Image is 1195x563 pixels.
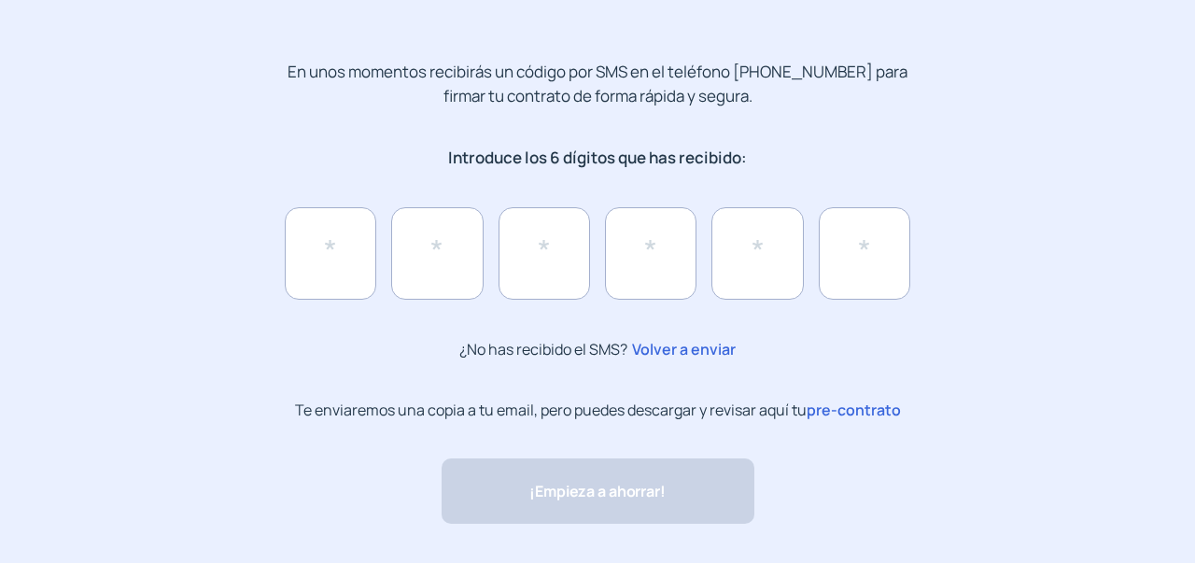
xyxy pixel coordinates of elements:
span: ¡Empieza a ahorrar! [529,480,665,503]
span: pre-contrato [807,400,901,420]
p: En unos momentos recibirás un código por SMS en el teléfono [PHONE_NUMBER] para firmar tu contrat... [272,60,924,108]
p: Introduce los 6 dígitos que has recibido: [272,146,924,170]
span: Volver a enviar [627,337,736,361]
p: Te enviaremos una copia a tu email, pero puedes descargar y revisar aquí tu [295,400,901,421]
button: ¡Empieza a ahorrar! [442,458,754,524]
p: ¿No has recibido el SMS? [459,337,736,362]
